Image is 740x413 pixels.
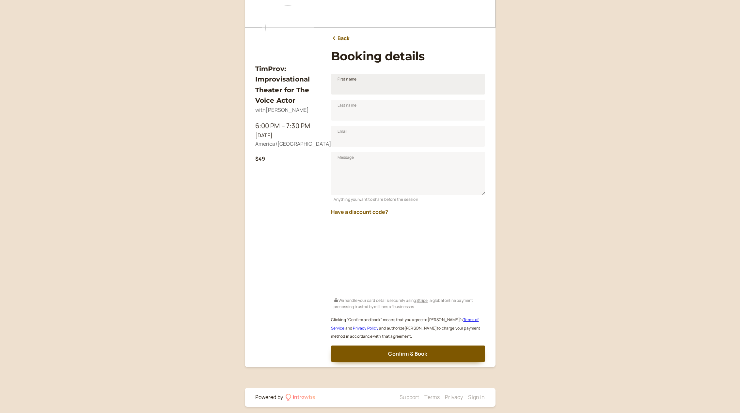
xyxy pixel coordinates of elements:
[255,121,321,131] div: 6:00 PM – 7:30 PM
[468,393,485,401] a: Sign in
[331,195,485,202] div: Anything you want to share before the session
[255,64,321,106] h3: TimProv: Improvisational Theater for The Voice Actor
[353,325,378,331] a: Privacy Policy
[331,317,480,339] small: Clicking "Confirm and book" means that you agree to [PERSON_NAME] ' s and and authorize [PERSON_N...
[255,131,321,140] div: [DATE]
[331,346,485,362] button: Confirm & Book
[331,74,485,95] input: First name
[331,126,485,147] input: Email
[331,34,350,43] a: Back
[331,296,485,310] div: We handle your card details securely using , a global online payment processing trusted by millio...
[338,154,354,161] span: Message
[330,220,486,296] iframe: Secure payment input frame
[331,100,485,121] input: Last name
[255,140,321,148] div: America/[GEOGRAPHIC_DATA]
[293,393,316,402] div: introwise
[255,155,265,162] b: $49
[417,298,428,303] a: Stripe
[400,393,419,401] a: Support
[331,49,485,63] h1: Booking details
[286,393,316,402] a: introwise
[255,106,309,113] span: with [PERSON_NAME]
[331,209,388,215] button: Have a discount code?
[424,393,440,401] a: Terms
[338,102,356,109] span: Last name
[338,128,348,135] span: Email
[331,317,479,331] a: Terms of Service
[445,393,463,401] a: Privacy
[331,152,485,195] textarea: Message
[388,350,427,357] span: Confirm & Book
[338,76,357,82] span: First name
[255,393,283,402] div: Powered by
